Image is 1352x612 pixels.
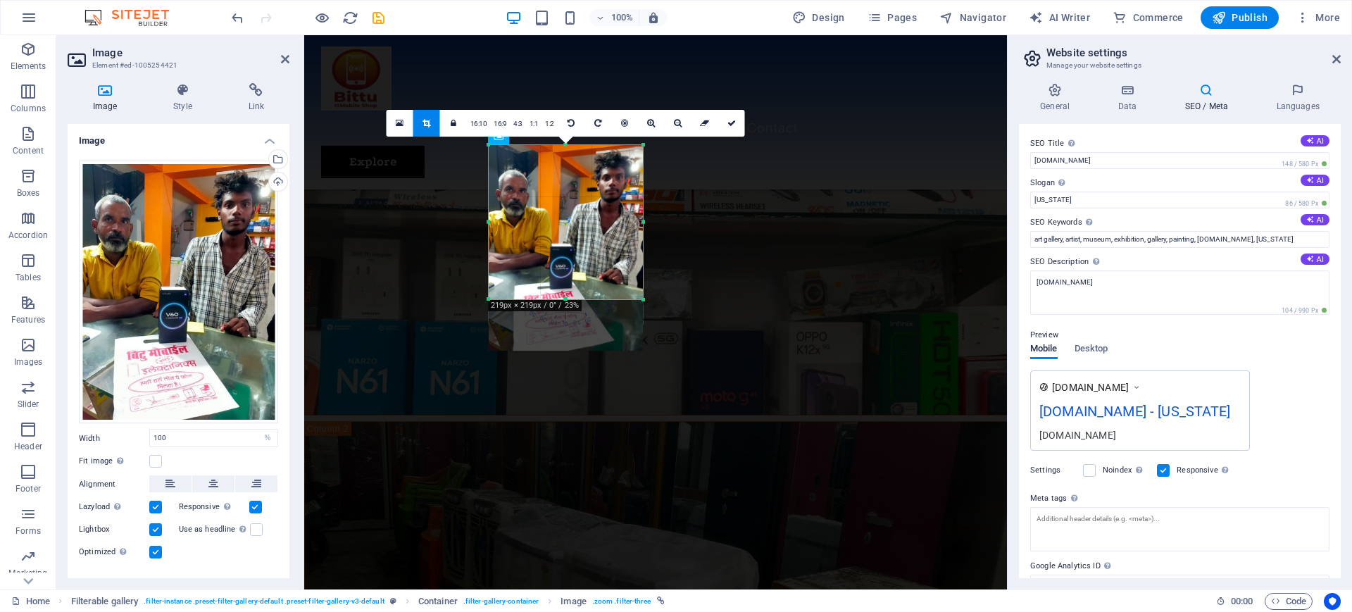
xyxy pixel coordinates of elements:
[584,110,611,137] a: Rotate right 90°
[1030,462,1076,479] label: Settings
[11,61,46,72] p: Elements
[1030,214,1329,231] label: SEO Keywords
[611,110,638,137] a: Center
[1052,380,1129,394] span: [DOMAIN_NAME]
[8,568,47,579] p: Marketing
[1279,306,1329,316] span: 104 / 990 Px
[1324,593,1341,610] button: Usercentrics
[68,124,289,149] h4: Image
[1163,83,1255,113] h4: SEO / Meta
[1023,6,1096,29] button: AI Writer
[79,499,149,516] label: Lazyload
[1030,575,1329,592] input: G-1A2B3C456
[1039,401,1241,428] div: [DOMAIN_NAME] - [US_STATE]
[611,9,633,26] h6: 100%
[230,10,246,26] i: Undo: Change image (Ctrl+Z)
[1030,327,1058,344] p: Preview
[1029,11,1090,25] span: AI Writer
[558,258,575,329] span: 0
[1301,214,1329,225] button: SEO Keywords
[1290,6,1346,29] button: More
[1282,199,1329,208] span: 86 / 580 Px
[589,9,639,26] button: 100%
[14,441,42,452] p: Header
[370,9,387,26] button: save
[1030,135,1329,152] label: SEO Title
[179,499,249,516] label: Responsive
[71,593,139,610] span: Click to select. Double-click to edit
[1030,175,1329,192] label: Slogan
[1107,6,1189,29] button: Commerce
[490,111,510,137] a: 16:9
[413,110,440,137] a: Crop mode
[1201,6,1279,29] button: Publish
[1301,175,1329,186] button: Slogan
[223,83,289,113] h4: Link
[1046,59,1313,72] h3: Manage your website settings
[313,9,330,26] button: Click here to leave preview mode and continue editing
[440,110,467,137] a: Keep aspect ratio
[592,593,651,610] span: . zoom .filter-three
[81,9,187,26] img: Editor Logo
[1030,192,1329,208] input: Slogan...
[1177,462,1232,479] label: Responsive
[1216,593,1253,610] h6: Session time
[79,435,149,442] label: Width
[1296,11,1340,25] span: More
[79,544,149,561] label: Optimized
[11,593,50,610] a: Click to cancel selection. Double-click to open Pages
[11,103,46,114] p: Columns
[868,11,917,25] span: Pages
[15,483,41,494] p: Footer
[148,83,223,113] h4: Style
[18,399,39,410] p: Slider
[79,453,149,470] label: Fit image
[546,257,575,329] span: -10
[526,111,542,137] a: 1:1
[1030,490,1329,507] label: Meta tags
[342,10,358,26] i: Reload page
[1279,159,1329,169] span: 148 / 580 Px
[1030,340,1058,360] span: Mobile
[79,521,149,538] label: Lightbox
[92,59,261,72] h3: Element #ed-1005254421
[68,572,289,606] h4: Text
[1113,11,1184,25] span: Commerce
[510,111,526,137] a: 4:3
[370,10,387,26] i: Save (Ctrl+S)
[939,11,1006,25] span: Navigator
[1265,593,1313,610] button: Code
[342,9,358,26] button: reload
[11,314,45,325] p: Features
[68,83,148,113] h4: Image
[1030,558,1329,575] label: Google Analytics ID
[1301,135,1329,146] button: SEO Title
[229,9,246,26] button: undo
[390,597,396,605] i: This element is a customizable preset
[1030,254,1329,270] label: SEO Description
[665,110,691,137] a: Zoom out
[542,111,558,137] a: 1:2
[8,230,48,241] p: Accordion
[79,476,149,493] label: Alignment
[561,593,586,610] span: Click to select. Double-click to edit
[787,6,851,29] button: Design
[1212,11,1267,25] span: Publish
[463,593,539,610] span: . filter-gallery-container
[1030,344,1108,370] div: Preview
[1096,83,1163,113] h4: Data
[14,356,43,368] p: Images
[179,521,250,538] label: Use as headline
[934,6,1012,29] button: Navigator
[862,6,922,29] button: Pages
[17,187,40,199] p: Boxes
[638,110,665,137] a: Zoom in
[467,111,491,137] a: 16:10
[792,11,845,25] span: Design
[15,525,41,537] p: Forms
[1241,596,1243,606] span: :
[1075,340,1108,360] span: Desktop
[1231,593,1253,610] span: 00 00
[15,272,41,283] p: Tables
[144,593,384,610] span: . filter-instance .preset-filter-gallery-default .preset-filter-gallery-v3-default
